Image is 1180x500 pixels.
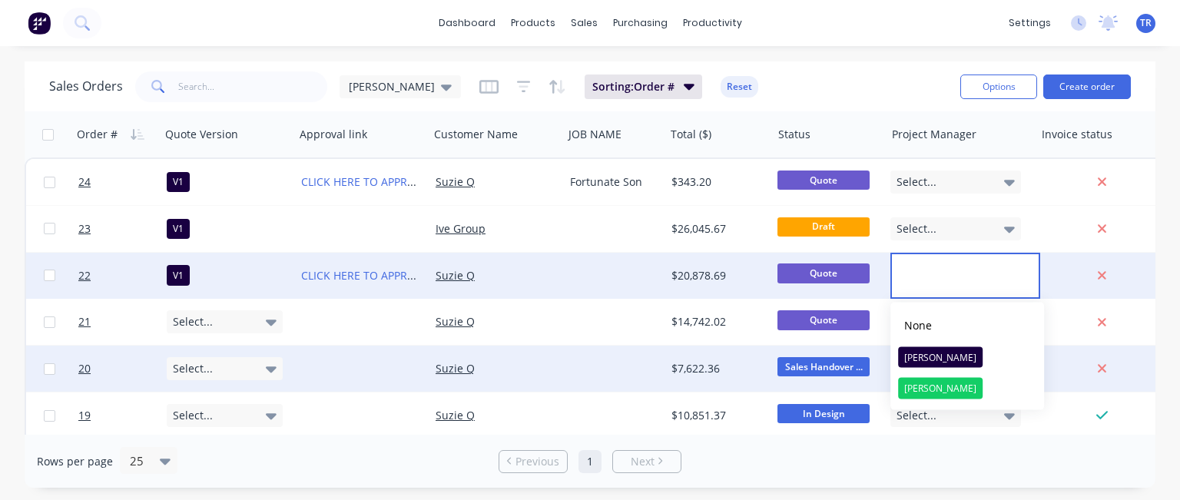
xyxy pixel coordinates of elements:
[77,127,118,142] div: Order #
[178,71,328,102] input: Search...
[167,172,190,192] div: V1
[568,127,621,142] div: JOB NAME
[1001,12,1059,35] div: settings
[165,127,238,142] div: Quote Version
[515,454,559,469] span: Previous
[777,171,870,190] span: Quote
[890,373,1044,403] button: [PERSON_NAME]
[436,268,475,283] a: Suzie Q
[778,127,810,142] div: Status
[49,79,123,94] h1: Sales Orders
[898,378,983,399] div: [PERSON_NAME]
[777,310,870,329] span: Quote
[605,12,675,35] div: purchasing
[570,174,655,190] div: Fortunate Son
[436,314,475,329] a: Suzie Q
[300,127,367,142] div: Approval link
[897,408,936,423] span: Select...
[349,78,435,94] span: [PERSON_NAME]
[897,221,936,237] span: Select...
[173,361,213,376] span: Select...
[37,454,113,469] span: Rows per page
[777,263,870,283] span: Quote
[563,12,605,35] div: sales
[671,221,761,237] div: $26,045.67
[631,454,655,469] span: Next
[78,268,91,283] span: 22
[78,314,91,329] span: 21
[892,127,976,142] div: Project Manager
[671,408,761,423] div: $10,851.37
[78,253,167,299] a: 22
[898,313,938,337] div: None
[777,404,870,423] span: In Design
[898,346,983,368] div: [PERSON_NAME]
[578,450,602,473] a: Page 1 is your current page
[78,221,91,237] span: 23
[897,174,936,190] span: Select...
[301,174,468,189] a: CLICK HERE TO APPROVE QUOTE
[173,314,213,329] span: Select...
[613,454,681,469] a: Next page
[671,361,761,376] div: $7,622.36
[671,268,761,283] div: $20,878.69
[960,75,1037,99] button: Options
[436,408,475,422] a: Suzie Q
[434,127,518,142] div: Customer Name
[301,268,468,283] a: CLICK HERE TO APPROVE QUOTE
[28,12,51,35] img: Factory
[78,361,91,376] span: 20
[173,408,213,423] span: Select...
[777,217,870,237] span: Draft
[78,408,91,423] span: 19
[585,75,702,99] button: Sorting:Order #
[592,79,675,94] span: Sorting: Order #
[78,206,167,252] a: 23
[499,454,567,469] a: Previous page
[675,12,750,35] div: productivity
[167,219,190,239] div: V1
[890,309,1044,342] button: None
[890,342,1044,373] button: [PERSON_NAME]
[78,159,167,205] a: 24
[436,361,475,376] a: Suzie Q
[721,76,758,98] button: Reset
[167,265,190,285] div: V1
[777,357,870,376] span: Sales Handover ...
[78,346,167,392] a: 20
[671,127,711,142] div: Total ($)
[431,12,503,35] a: dashboard
[78,174,91,190] span: 24
[671,174,761,190] div: $343.20
[1140,16,1152,30] span: TR
[78,299,167,345] a: 21
[436,221,486,236] a: Ive Group
[492,450,688,473] ul: Pagination
[78,392,167,439] a: 19
[1042,127,1112,142] div: Invoice status
[671,314,761,329] div: $14,742.02
[1043,75,1131,99] button: Create order
[436,174,475,189] a: Suzie Q
[503,12,563,35] div: products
